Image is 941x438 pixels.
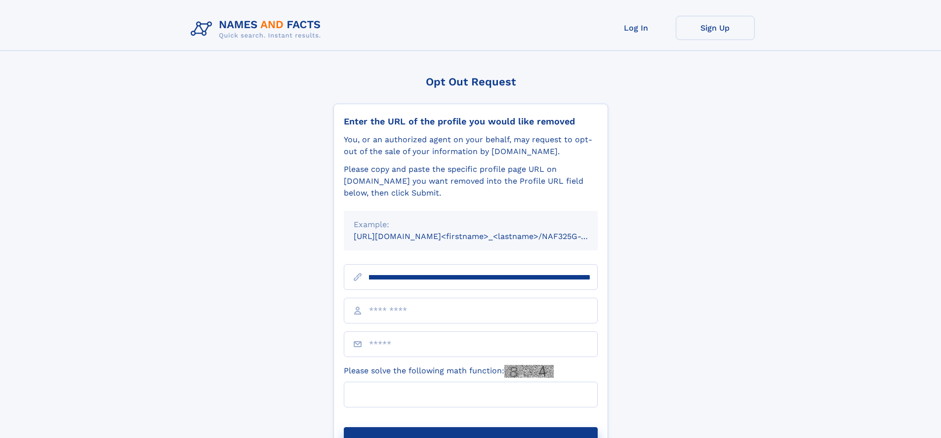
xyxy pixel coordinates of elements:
[187,16,329,42] img: Logo Names and Facts
[333,76,608,88] div: Opt Out Request
[354,219,588,231] div: Example:
[354,232,616,241] small: [URL][DOMAIN_NAME]<firstname>_<lastname>/NAF325G-xxxxxxxx
[597,16,676,40] a: Log In
[344,365,554,378] label: Please solve the following math function:
[344,163,598,199] div: Please copy and paste the specific profile page URL on [DOMAIN_NAME] you want removed into the Pr...
[344,134,598,158] div: You, or an authorized agent on your behalf, may request to opt-out of the sale of your informatio...
[676,16,755,40] a: Sign Up
[344,116,598,127] div: Enter the URL of the profile you would like removed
